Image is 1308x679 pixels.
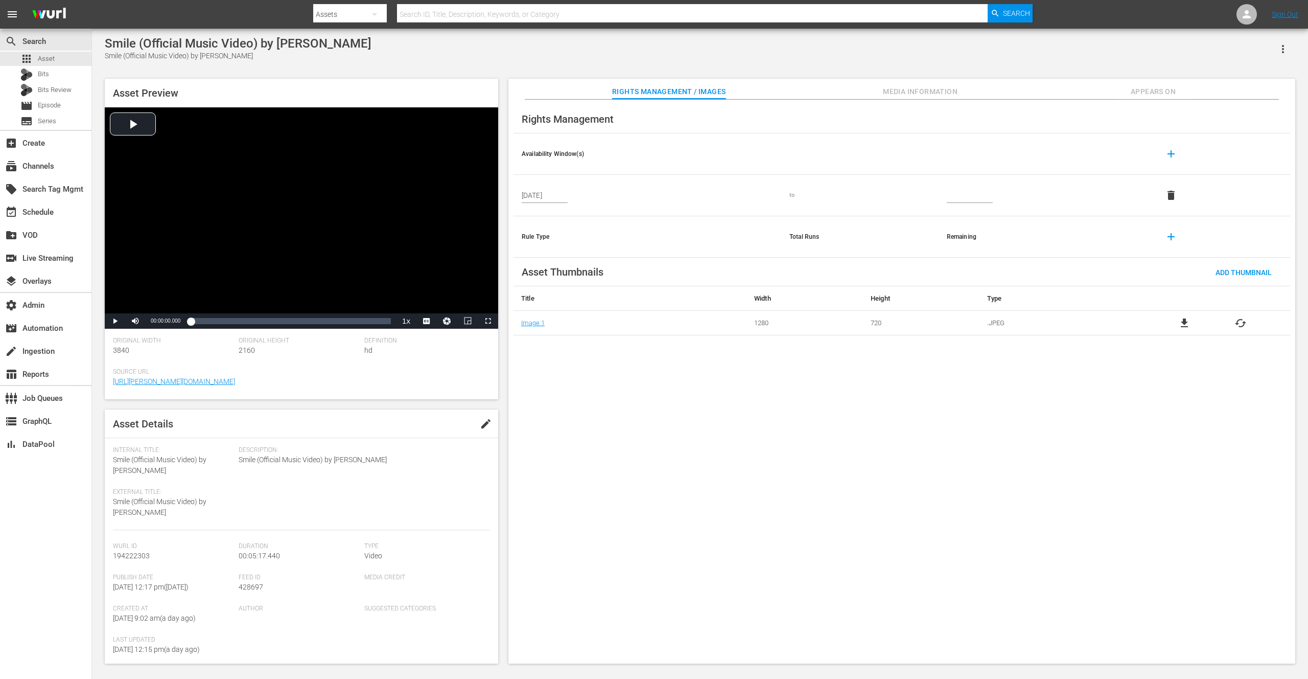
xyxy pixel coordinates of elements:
span: Automation [5,322,17,334]
th: Rule Type [513,216,781,258]
span: Overlays [5,275,17,287]
img: ans4CAIJ8jUAAAAAAAAAAAAAAAAAAAAAAAAgQb4GAAAAAAAAAAAAAAAAAAAAAAAAJMjXAAAAAAAAAAAAAAAAAAAAAAAAgAT5G... [25,3,74,27]
span: 3840 [113,346,129,354]
span: Asset Preview [113,87,178,99]
span: Type [364,542,485,551]
span: Definition [364,337,485,345]
span: Series [38,116,56,126]
span: DataPool [5,438,17,450]
span: Asset Thumbnails [522,266,603,278]
a: Image 1 [521,319,545,327]
span: 00:00:00.000 [151,318,180,324]
span: Search [5,35,17,48]
span: 428697 [239,583,263,591]
span: Smile (Official Music Video) by [PERSON_NAME] [113,497,206,516]
span: Original Width [113,337,233,345]
div: Bits [20,69,33,81]
td: .JPEG [979,311,1135,335]
span: [DATE] 12:17 pm ( [DATE] ) [113,583,189,591]
span: Schedule [5,206,17,218]
th: Type [979,286,1135,311]
a: [URL][PERSON_NAME][DOMAIN_NAME] [113,377,235,386]
button: Captions [416,313,437,329]
button: Fullscreen [478,313,498,329]
td: 1280 [746,311,863,335]
span: menu [6,8,18,20]
span: edit [480,418,492,430]
th: Title [513,286,746,311]
span: Smile (Official Music Video) by [PERSON_NAME] [113,456,206,474]
span: 194222303 [113,552,150,560]
span: [DATE] 12:15 pm ( a day ago ) [113,645,200,653]
span: Add Thumbnail [1207,268,1280,277]
span: Duration [239,542,359,551]
span: Original Height [239,337,359,345]
span: VOD [5,229,17,241]
span: Ingestion [5,345,17,357]
span: Video [364,552,382,560]
span: Media Information [882,85,959,98]
button: edit [474,412,498,436]
div: to [789,191,930,199]
th: Height [863,286,979,311]
a: Sign Out [1272,10,1298,18]
span: Wurl Id [113,542,233,551]
span: Job Queues [5,392,17,404]
span: 2160 [239,346,255,354]
span: Description: [239,446,485,455]
span: Internal Title: [113,446,233,455]
span: Episode [38,100,61,110]
button: cached [1234,317,1247,329]
span: Smile (Official Music Video) by [PERSON_NAME] [239,455,485,465]
span: Create [5,137,17,149]
a: file_download [1178,317,1190,329]
span: Created At [113,605,233,613]
span: Asset [20,53,33,65]
span: Bits [38,69,49,79]
span: Last Updated [113,636,233,644]
span: Author [239,605,359,613]
button: Playback Rate [396,313,416,329]
span: Bits Review [38,85,72,95]
span: Live Streaming [5,252,17,264]
button: Search [988,4,1033,22]
button: Add Thumbnail [1207,263,1280,281]
button: Picture-in-Picture [457,313,478,329]
span: add [1165,231,1177,243]
span: GraphQL [5,415,17,427]
span: delete [1165,189,1177,201]
td: 720 [863,311,979,335]
span: [DATE] 9:02 am ( a day ago ) [113,614,196,622]
span: Rights Management [522,113,614,125]
span: Channels [5,160,17,172]
button: add [1159,142,1183,166]
button: Jump To Time [437,313,457,329]
th: Total Runs [781,216,939,258]
span: Episode [20,100,33,112]
span: hd [364,346,372,354]
span: Suggested Categories [364,605,485,613]
th: Remaining [939,216,1151,258]
div: Bits Review [20,84,33,96]
div: Progress Bar [191,318,391,324]
span: Reports [5,368,17,380]
span: Rights Management / Images [612,85,726,98]
span: Media Credit [364,574,485,582]
span: Series [20,115,33,127]
div: Video Player [105,107,498,329]
span: Appears On [1115,85,1192,98]
div: Smile (Official Music Video) by [PERSON_NAME] [105,51,371,61]
button: delete [1159,183,1183,208]
th: Width [746,286,863,311]
span: Feed ID [239,574,359,582]
button: add [1159,224,1183,249]
span: 00:05:17.440 [239,552,280,560]
span: Source Url [113,368,485,376]
button: Play [105,313,125,329]
span: add [1165,148,1177,160]
div: Smile (Official Music Video) by [PERSON_NAME] [105,36,371,51]
span: Search [1003,4,1030,22]
button: Mute [125,313,146,329]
